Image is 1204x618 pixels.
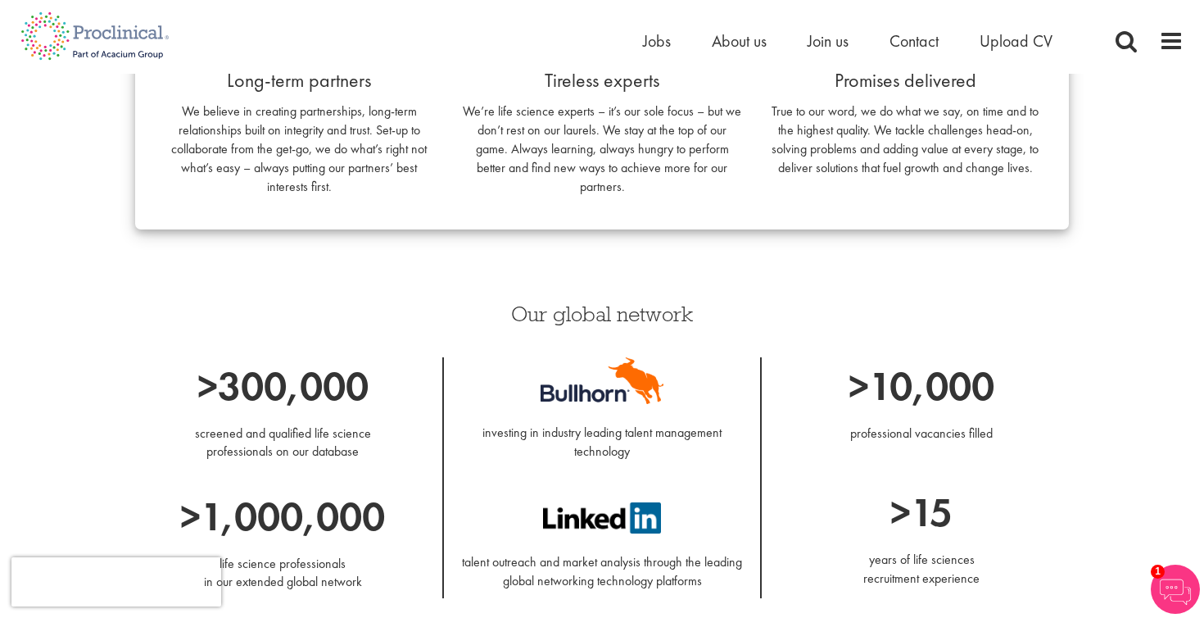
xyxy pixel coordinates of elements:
p: >1,000,000 [135,488,430,546]
img: Chatbot [1151,565,1200,614]
a: Jobs [643,30,671,52]
p: >15 [774,484,1069,542]
p: professional vacancies filled [774,425,1069,443]
p: life science professionals in our extended global network [135,555,430,593]
p: Promises delivered [766,66,1044,94]
a: Join us [808,30,849,52]
p: We’re life science experts – it’s our sole focus – but we don’t rest on our laurels. We stay at t... [463,102,741,196]
a: Contact [889,30,939,52]
iframe: reCAPTCHA [11,557,221,607]
p: Tireless experts [463,66,741,94]
img: Bullhorn [541,357,663,404]
p: True to our word, we do what we say, on time and to the highest quality. We tackle challenges hea... [766,102,1044,177]
p: talent outreach and market analysis through the leading global networking technology platforms [456,534,748,591]
h3: Our global network [135,303,1069,325]
a: Upload CV [980,30,1052,52]
p: years of life sciences recruitment experience [774,551,1069,588]
p: We believe in creating partnerships, long-term relationships built on integrity and trust. Set-up... [160,102,438,196]
span: 1 [1151,565,1165,579]
p: Long-term partners [160,66,438,94]
img: LinkedIn [543,502,661,534]
p: >10,000 [774,357,1069,416]
p: >300,000 [135,357,430,416]
p: investing in industry leading talent management technology [456,404,748,461]
p: screened and qualified life science professionals on our database [135,425,430,462]
a: About us [712,30,767,52]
